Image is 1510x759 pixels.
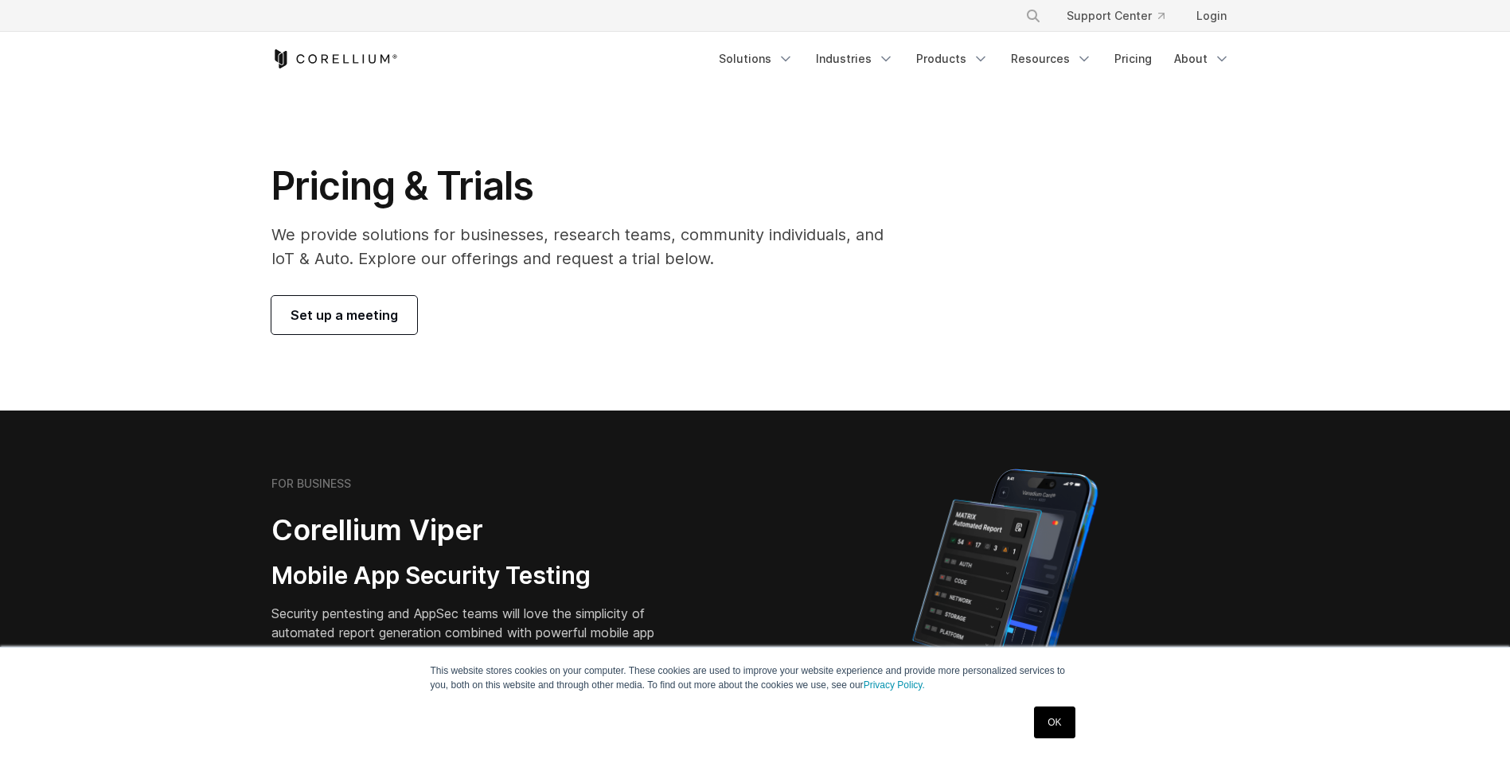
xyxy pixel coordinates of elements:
span: Set up a meeting [291,306,398,325]
a: Resources [1001,45,1102,73]
h1: Pricing & Trials [271,162,906,210]
a: Support Center [1054,2,1177,30]
a: Set up a meeting [271,296,417,334]
p: Security pentesting and AppSec teams will love the simplicity of automated report generation comb... [271,604,679,661]
a: Privacy Policy. [864,679,925,691]
a: Industries [806,45,903,73]
h6: FOR BUSINESS [271,477,351,491]
a: Pricing [1105,45,1161,73]
h2: Corellium Viper [271,512,679,548]
a: About [1165,45,1239,73]
a: Solutions [709,45,803,73]
h3: Mobile App Security Testing [271,561,679,591]
a: Login [1184,2,1239,30]
img: Corellium MATRIX automated report on iPhone showing app vulnerability test results across securit... [885,461,1125,740]
p: This website stores cookies on your computer. These cookies are used to improve your website expe... [431,664,1080,692]
a: Products [907,45,998,73]
a: OK [1034,706,1075,738]
button: Search [1019,2,1048,30]
p: We provide solutions for businesses, research teams, community individuals, and IoT & Auto. Explo... [271,223,906,271]
div: Navigation Menu [1006,2,1239,30]
a: Corellium Home [271,49,398,68]
div: Navigation Menu [709,45,1239,73]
